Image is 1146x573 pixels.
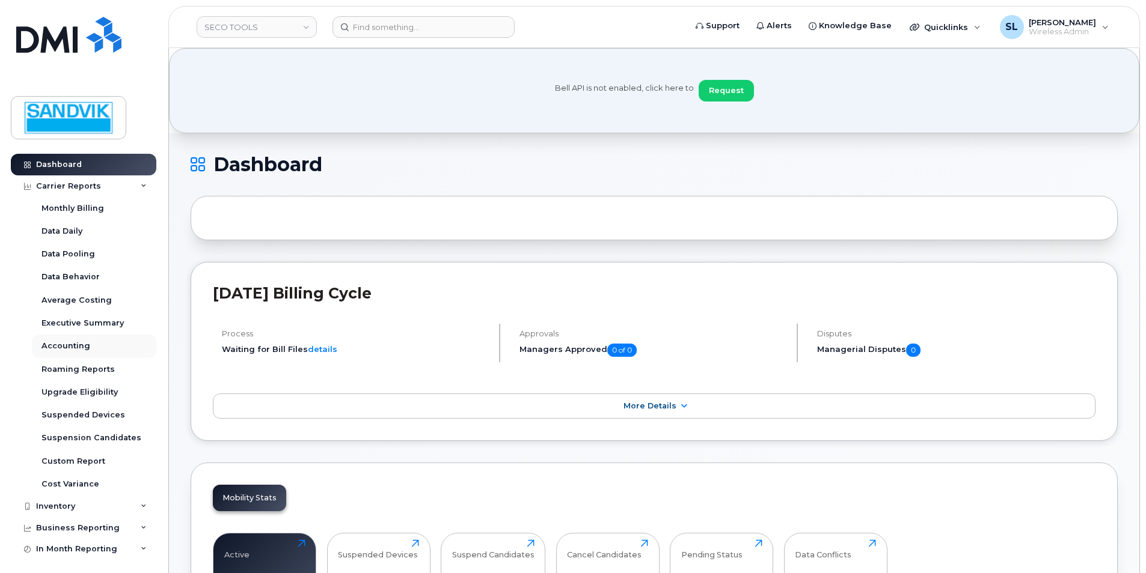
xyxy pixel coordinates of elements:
h5: Managerial Disputes [817,344,1095,357]
li: Waiting for Bill Files [222,344,489,355]
h4: Disputes [817,329,1095,338]
a: details [308,344,337,354]
span: 0 of 0 [607,344,637,357]
span: Request [709,85,744,96]
div: Active [224,539,250,559]
span: 0 [906,344,921,357]
h4: Process [222,329,489,338]
span: Dashboard [213,156,322,174]
h5: Managers Approved [519,344,786,357]
div: Suspended Devices [338,539,418,559]
div: Data Conflicts [795,539,851,559]
h4: Approvals [519,329,786,338]
span: More Details [624,401,676,410]
h2: [DATE] Billing Cycle [213,284,1095,302]
button: Request [699,80,754,102]
div: Pending Status [681,539,743,559]
span: Bell API is not enabled, click here to [555,82,694,102]
div: Cancel Candidates [567,539,642,559]
div: Suspend Candidates [452,539,535,559]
